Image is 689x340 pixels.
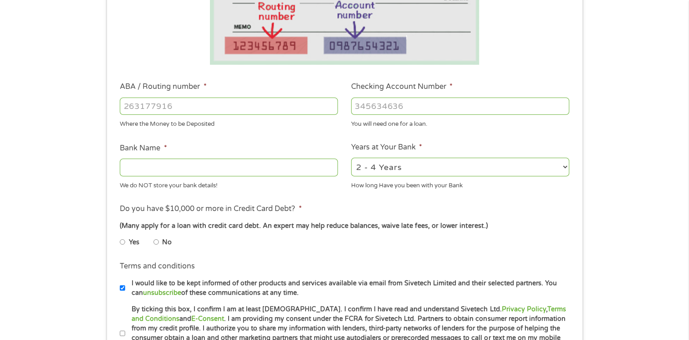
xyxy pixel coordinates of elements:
div: (Many apply for a loan with credit card debt. An expert may help reduce balances, waive late fees... [120,221,569,231]
a: E-Consent [191,315,224,323]
label: Terms and conditions [120,262,195,271]
label: Bank Name [120,144,167,153]
input: 345634636 [351,98,569,115]
a: Terms and Conditions [132,305,566,323]
div: How long Have you been with your Bank [351,178,569,190]
a: Privacy Policy [501,305,546,313]
input: 263177916 [120,98,338,115]
a: unsubscribe [143,289,181,297]
label: I would like to be kept informed of other products and services available via email from Sivetech... [125,278,572,298]
label: Checking Account Number [351,82,453,92]
div: You will need one for a loan. [351,117,569,129]
label: ABA / Routing number [120,82,206,92]
label: No [162,237,172,247]
div: Where the Money to be Deposited [120,117,338,129]
div: We do NOT store your bank details! [120,178,338,190]
label: Yes [129,237,139,247]
label: Years at Your Bank [351,143,422,152]
label: Do you have $10,000 or more in Credit Card Debt? [120,204,301,214]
